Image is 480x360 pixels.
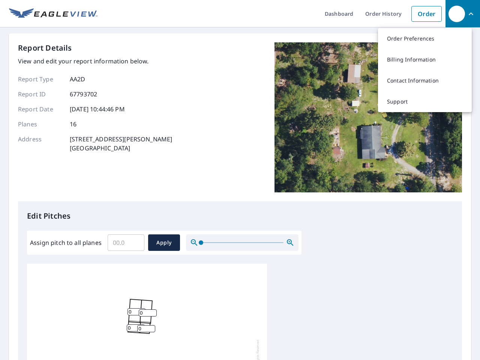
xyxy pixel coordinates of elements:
p: View and edit your report information below. [18,57,172,66]
p: 16 [70,120,76,129]
a: Billing Information [378,49,472,70]
label: Assign pitch to all planes [30,238,102,247]
p: Edit Pitches [27,210,453,222]
img: Top image [274,42,462,192]
p: Report Type [18,75,63,84]
button: Apply [148,234,180,251]
p: 67793702 [70,90,97,99]
p: [DATE] 10:44:46 PM [70,105,125,114]
a: Contact Information [378,70,472,91]
p: Address [18,135,63,153]
a: Support [378,91,472,112]
a: Order [411,6,442,22]
input: 00.0 [108,232,144,253]
p: Report Date [18,105,63,114]
p: AA2D [70,75,85,84]
a: Order Preferences [378,28,472,49]
p: Report Details [18,42,72,54]
span: Apply [154,238,174,247]
img: EV Logo [9,8,97,19]
p: [STREET_ADDRESS][PERSON_NAME] [GEOGRAPHIC_DATA] [70,135,172,153]
p: Report ID [18,90,63,99]
p: Planes [18,120,63,129]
